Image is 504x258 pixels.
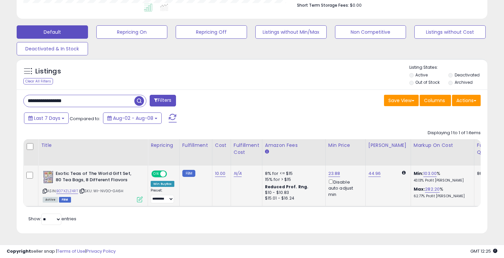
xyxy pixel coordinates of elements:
div: 15% for > $15 [265,177,320,183]
div: Markup on Cost [414,142,471,149]
div: Preset: [151,188,174,203]
b: Max: [414,186,425,192]
button: Non Competitive [335,25,406,39]
div: Cost [215,142,228,149]
div: Fulfillable Quantity [477,142,500,156]
div: Amazon Fees [265,142,323,149]
div: ASIN: [43,171,143,202]
th: The percentage added to the cost of goods (COGS) that forms the calculator for Min & Max prices. [411,139,474,166]
div: Displaying 1 to 1 of 1 items [428,130,481,136]
span: Compared to: [70,115,100,122]
span: | SKU: WI-NV0O-GA6H [79,188,123,194]
div: % [414,171,469,183]
label: Out of Stock [415,79,440,85]
button: Listings without Min/Max [255,25,327,39]
div: Fulfillment [182,142,209,149]
p: 43.13% Profit [PERSON_NAME] [414,178,469,183]
img: 51V7WnuNlrL._SL40_.jpg [43,171,54,184]
small: FBM [182,170,195,177]
button: Actions [452,95,481,106]
button: Deactivated & In Stock [17,42,88,55]
div: Min Price [328,142,363,149]
button: Repricing Off [176,25,247,39]
button: Repricing On [96,25,168,39]
button: Save View [384,95,419,106]
div: 8% for <= $15 [265,171,320,177]
h5: Listings [35,67,61,76]
p: 62.77% Profit [PERSON_NAME] [414,194,469,199]
button: Default [17,25,88,39]
div: [PERSON_NAME] [368,142,408,149]
b: Exotic Teas of The World Gift Set, 80 Tea Bags, 8 Different Flavors [56,171,137,185]
label: Active [415,72,428,78]
div: seller snap | | [7,248,116,255]
button: Columns [420,95,451,106]
a: 23.88 [328,170,340,177]
a: 103.00 [423,170,437,177]
span: 2025-08-18 12:25 GMT [470,248,497,254]
span: Columns [424,97,445,104]
p: Listing States: [409,64,488,71]
span: Aug-02 - Aug-08 [113,115,153,121]
span: FBM [59,197,71,203]
div: Title [41,142,145,149]
span: Show: entries [28,216,76,222]
span: Last 7 Days [34,115,60,121]
small: Amazon Fees. [265,149,269,155]
div: Clear All Filters [23,78,53,84]
div: 86 [477,171,498,177]
button: Listings without Cost [414,25,486,39]
span: $0.00 [350,2,362,8]
div: Win BuyBox [151,181,174,187]
a: Terms of Use [57,248,85,254]
button: Last 7 Days [24,112,69,124]
b: Short Term Storage Fees: [297,2,349,8]
div: $10 - $10.83 [265,190,320,196]
label: Archived [455,79,473,85]
b: Min: [414,170,424,177]
a: 282.20 [425,186,440,193]
span: All listings currently available for purchase on Amazon [43,197,58,203]
div: Disable auto adjust min [328,178,360,198]
span: ON [152,171,160,177]
a: 10.00 [215,170,226,177]
a: N/A [234,170,242,177]
button: Filters [150,95,176,106]
a: B07XZLZ4RT [56,188,78,194]
div: % [414,186,469,199]
div: Repricing [151,142,177,149]
strong: Copyright [7,248,31,254]
label: Deactivated [455,72,480,78]
div: Fulfillment Cost [234,142,259,156]
button: Aug-02 - Aug-08 [103,112,162,124]
a: Privacy Policy [86,248,116,254]
a: 44.96 [368,170,381,177]
span: OFF [166,171,177,177]
b: Reduced Prof. Rng. [265,184,309,190]
div: $15.01 - $16.24 [265,196,320,201]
